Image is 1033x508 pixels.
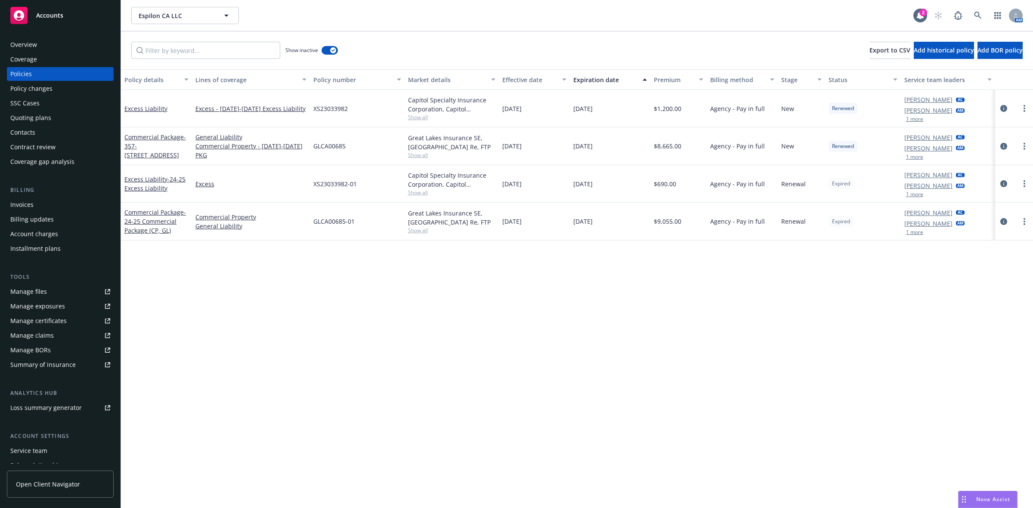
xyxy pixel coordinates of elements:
a: [PERSON_NAME] [904,181,953,190]
div: Installment plans [10,242,61,256]
a: more [1019,179,1030,189]
button: 1 more [906,230,923,235]
span: XS23033982 [313,104,348,113]
a: Search [969,7,987,24]
a: Policies [7,67,114,81]
a: Account charges [7,227,114,241]
span: Renewal [781,217,806,226]
span: - 357-[STREET_ADDRESS] [124,133,186,159]
div: Contract review [10,140,56,154]
div: Account charges [10,227,58,241]
a: [PERSON_NAME] [904,219,953,228]
span: Open Client Navigator [16,480,80,489]
a: Commercial Property - [DATE]-[DATE] PKG [195,142,306,160]
a: Excess - [DATE]-[DATE] Excess Liability [195,104,306,113]
a: circleInformation [999,103,1009,114]
a: Manage files [7,285,114,299]
a: [PERSON_NAME] [904,208,953,217]
div: Drag to move [959,491,969,508]
span: - 24-25 Commercial Package (CP, GL) [124,208,186,234]
a: Manage certificates [7,314,114,328]
span: Agency - Pay in full [710,179,765,188]
div: Sales relationships [10,459,65,472]
a: [PERSON_NAME] [904,144,953,153]
div: Policy number [313,75,392,84]
span: Accounts [36,12,63,19]
a: Service team [7,444,114,458]
span: Expired [832,218,850,225]
div: Expiration date [573,75,637,84]
div: 2 [919,9,927,16]
div: Effective date [502,75,557,84]
a: Sales relationships [7,459,114,472]
span: [DATE] [502,104,522,113]
span: Agency - Pay in full [710,217,765,226]
a: more [1019,103,1030,114]
a: Coverage gap analysis [7,155,114,169]
button: Add BOR policy [977,42,1023,59]
div: Policies [10,67,32,81]
a: Invoices [7,198,114,212]
span: Nova Assist [976,496,1010,503]
a: circleInformation [999,179,1009,189]
div: Lines of coverage [195,75,297,84]
button: Policy number [310,69,405,90]
button: Status [825,69,901,90]
a: Coverage [7,52,114,66]
a: more [1019,141,1030,151]
button: Policy details [121,69,192,90]
span: [DATE] [573,104,593,113]
div: Premium [654,75,694,84]
span: $9,055.00 [654,217,681,226]
a: Contacts [7,126,114,139]
div: Great Lakes Insurance SE, [GEOGRAPHIC_DATA] Re, FTP [408,133,496,151]
a: circleInformation [999,216,1009,227]
button: Export to CSV [869,42,910,59]
span: New [781,142,794,151]
div: Analytics hub [7,389,114,397]
span: Agency - Pay in full [710,142,765,151]
span: Show inactive [285,46,318,54]
button: Stage [778,69,825,90]
div: Manage files [10,285,47,299]
a: Manage exposures [7,299,114,313]
div: Stage [781,75,812,84]
a: Loss summary generator [7,401,114,415]
div: Quoting plans [10,111,51,125]
div: Coverage [10,52,37,66]
a: Manage BORs [7,343,114,357]
div: Service team leaders [904,75,983,84]
div: Manage exposures [10,299,65,313]
div: Tools [7,273,114,281]
button: Premium [650,69,707,90]
div: Capitol Specialty Insurance Corporation, Capitol Indemnity Corporation, RT Specialty Insurance Se... [408,171,496,189]
span: Renewed [832,142,854,150]
span: Show all [408,151,496,159]
a: Report a Bug [949,7,967,24]
div: Great Lakes Insurance SE, [GEOGRAPHIC_DATA] Re, FTP [408,209,496,227]
div: Billing [7,186,114,194]
button: Market details [405,69,499,90]
a: Excess [195,179,306,188]
button: 1 more [906,117,923,122]
button: Service team leaders [901,69,996,90]
a: Summary of insurance [7,358,114,372]
a: circleInformation [999,141,1009,151]
button: Nova Assist [958,491,1018,508]
span: Renewal [781,179,806,188]
div: Manage certificates [10,314,67,328]
a: Overview [7,38,114,52]
a: Start snowing [930,7,947,24]
a: [PERSON_NAME] [904,95,953,104]
span: [DATE] [573,217,593,226]
span: $8,665.00 [654,142,681,151]
span: Expired [832,180,850,188]
div: Coverage gap analysis [10,155,74,169]
span: New [781,104,794,113]
div: Invoices [10,198,34,212]
div: Service team [10,444,47,458]
div: Contacts [10,126,35,139]
button: 1 more [906,154,923,160]
a: Excess Liability [124,175,186,192]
